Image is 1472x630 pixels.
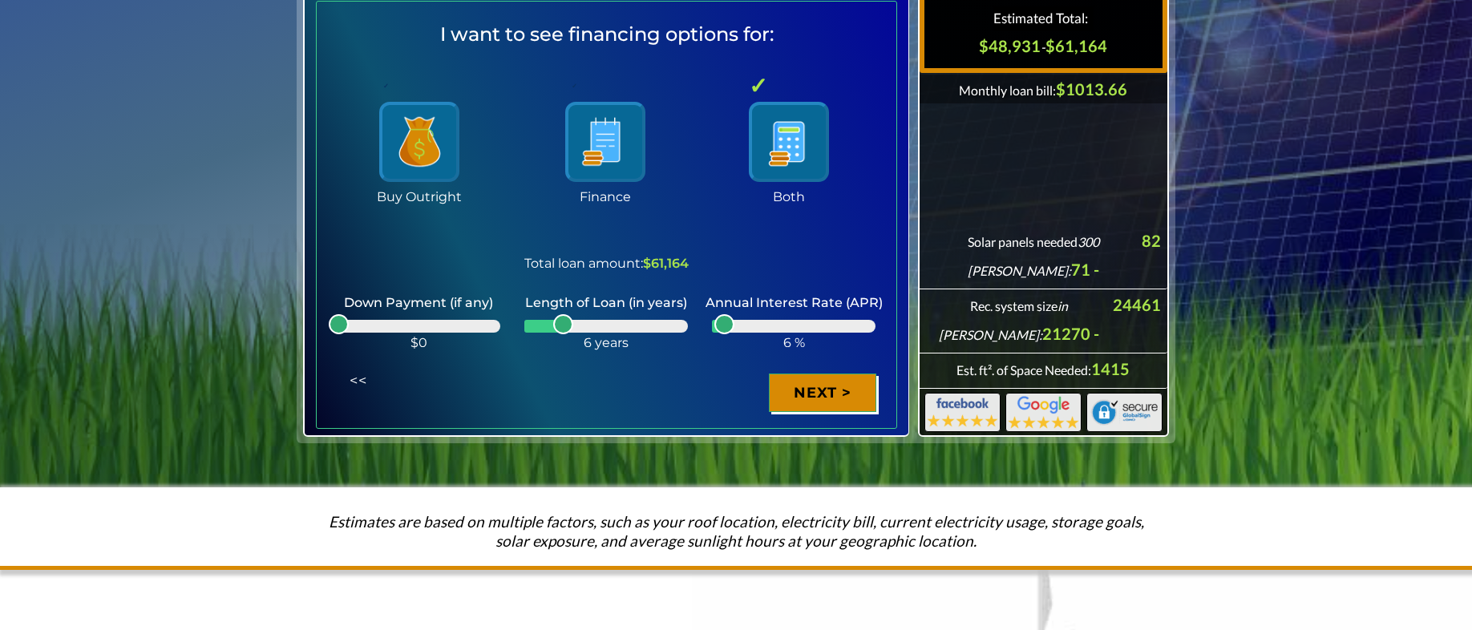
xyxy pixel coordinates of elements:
[769,374,876,412] div: Next >
[379,102,459,182] img: none Buy Outright
[968,234,1099,278] span: Solar panels needed
[1142,231,1161,250] span: 82
[1113,295,1161,314] span: 24461
[440,22,774,46] span: I want to see financing options for:
[1045,36,1107,55] span: $61,164
[712,337,876,349] div: 6 %
[939,298,1068,342] span: Rec. system size
[1005,393,1082,432] img: leave us a google review here
[959,83,1056,98] span: Monthly loan bill:
[968,234,1099,278] em: 300 [PERSON_NAME]:
[956,359,1130,378] span: 1415
[525,295,687,310] label: Length of Loan (in years)
[959,79,1127,99] span: $1013.66
[565,102,645,182] img: Finance options
[749,76,829,204] span: Both
[565,76,645,204] span: Finance
[956,362,1091,378] span: Est. ft². of Space Needed:
[979,36,1045,55] span: $48,931
[939,295,1099,343] span: 21270 -
[377,76,462,204] span: Buy Outright
[924,393,1001,432] img: leave us a facebook review here
[706,295,883,310] label: Annual Interest Rate (APR)
[344,295,493,310] label: Down Payment (if any)
[524,257,643,270] span: Total loan amount:
[325,361,392,400] div: <<
[337,337,500,349] div: $0
[297,512,1175,561] div: Estimates are based on multiple factors, such as your roof location, electricity bill, current el...
[939,298,1068,342] em: in [PERSON_NAME]:
[524,257,689,270] span: $61,164
[749,102,829,182] img: Both options
[1041,39,1045,55] em: -
[968,231,1099,279] span: 71 -
[993,6,1094,31] div: Estimated Total:
[524,337,688,349] div: 6 years
[1086,393,1163,432] img: secure site seal globalsign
